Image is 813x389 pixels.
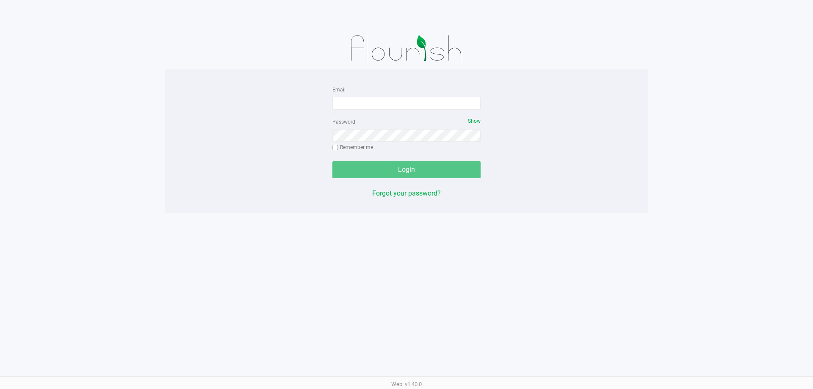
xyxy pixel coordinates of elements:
input: Remember me [332,145,338,151]
label: Email [332,86,346,94]
button: Forgot your password? [372,188,441,199]
label: Remember me [332,143,373,151]
span: Show [468,118,481,124]
span: Web: v1.40.0 [391,381,422,387]
label: Password [332,118,355,126]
